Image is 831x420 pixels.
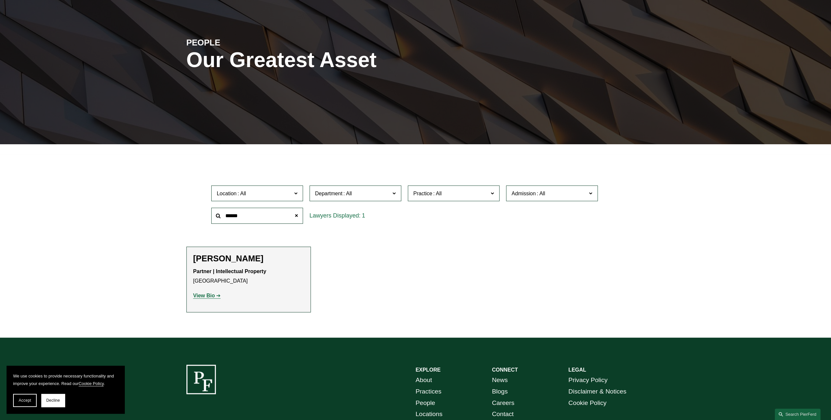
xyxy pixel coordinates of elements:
a: Search this site [775,409,821,420]
a: View Bio [193,293,221,298]
strong: Partner | Intellectual Property [193,269,266,274]
button: Accept [13,394,37,407]
span: Practice [413,191,432,196]
span: Location [217,191,237,196]
span: Department [315,191,343,196]
section: Cookie banner [7,366,124,413]
span: Admission [512,191,536,196]
a: Locations [416,409,443,420]
a: Practices [416,386,442,397]
h4: PEOPLE [186,37,301,48]
a: People [416,397,435,409]
a: Cookie Policy [568,397,606,409]
span: 1 [362,212,365,219]
a: Blogs [492,386,508,397]
strong: EXPLORE [416,367,441,373]
a: Privacy Policy [568,375,607,386]
a: Cookie Policy [79,381,104,386]
button: Decline [41,394,65,407]
a: News [492,375,508,386]
span: Decline [46,398,60,403]
span: Accept [19,398,31,403]
a: Careers [492,397,514,409]
a: Contact [492,409,514,420]
a: Disclaimer & Notices [568,386,626,397]
a: About [416,375,432,386]
h2: [PERSON_NAME] [193,254,304,264]
strong: View Bio [193,293,215,298]
h1: Our Greatest Asset [186,48,492,72]
strong: LEGAL [568,367,586,373]
strong: CONNECT [492,367,518,373]
p: We use cookies to provide necessary functionality and improve your experience. Read our . [13,372,118,387]
p: [GEOGRAPHIC_DATA] [193,267,304,286]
